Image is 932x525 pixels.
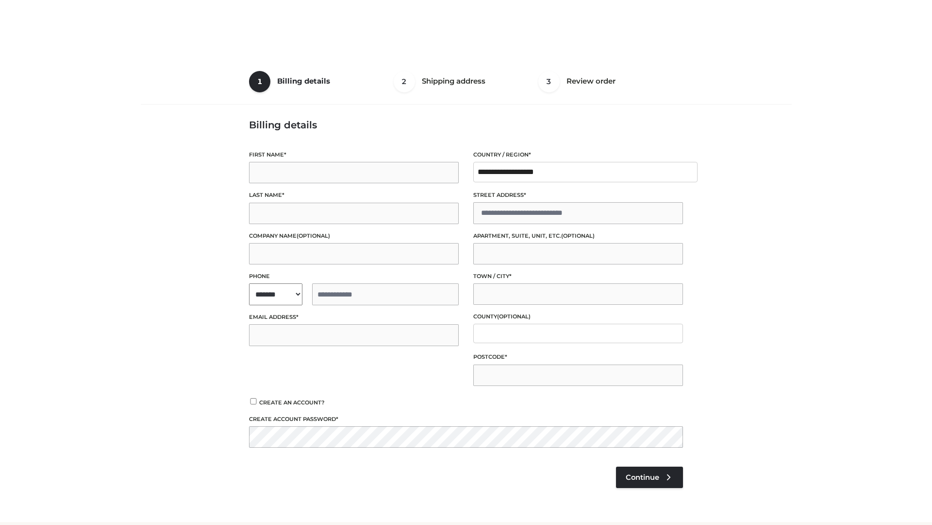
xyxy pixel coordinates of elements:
label: Apartment, suite, unit, etc. [473,231,683,241]
label: Phone [249,272,459,281]
label: First name [249,150,459,159]
span: Billing details [277,76,330,86]
label: Last name [249,191,459,200]
label: County [473,312,683,321]
label: Email address [249,313,459,322]
span: Continue [626,473,659,482]
input: Create an account? [249,398,258,404]
span: 2 [394,71,415,92]
span: 1 [249,71,270,92]
label: Country / Region [473,150,683,159]
span: (optional) [561,232,595,239]
span: 3 [538,71,560,92]
span: (optional) [297,232,330,239]
label: Street address [473,191,683,200]
label: Company name [249,231,459,241]
span: Create an account? [259,399,325,406]
label: Town / City [473,272,683,281]
a: Continue [616,467,683,488]
span: (optional) [497,313,531,320]
span: Review order [566,76,616,86]
label: Create account password [249,415,683,424]
span: Shipping address [422,76,485,86]
label: Postcode [473,352,683,362]
h3: Billing details [249,119,683,131]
